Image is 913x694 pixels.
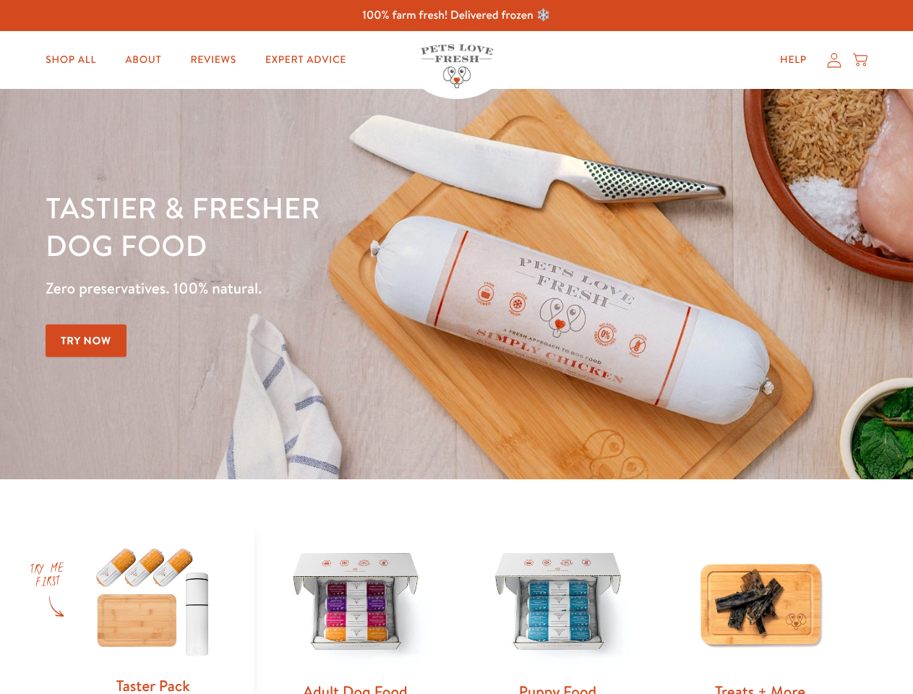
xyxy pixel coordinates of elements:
a: Try Now [46,325,127,357]
a: Help [768,46,818,74]
a: Expert Advice [254,46,358,74]
img: Pets Love Fresh [421,44,493,88]
a: About [113,46,173,74]
a: Shop All [34,46,108,74]
p: Zero preservatives. 100% natural. [46,275,593,301]
a: Reviews [179,46,247,74]
h1: Tastier & fresher dog food [46,189,593,264]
